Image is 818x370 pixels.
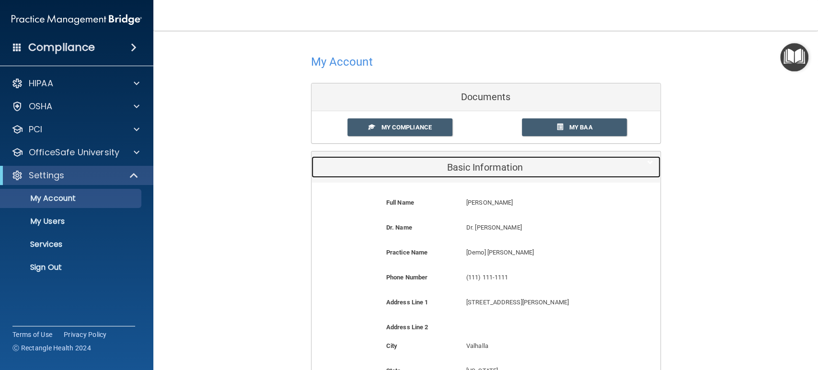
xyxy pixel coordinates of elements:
b: Practice Name [386,249,427,256]
p: (111) 111-1111 [466,272,612,283]
span: Ⓒ Rectangle Health 2024 [12,343,91,353]
span: My BAA [569,124,593,131]
h4: Compliance [28,41,95,54]
p: OfficeSafe University [29,147,119,158]
b: Full Name [386,199,414,206]
p: Valhalla [466,340,612,352]
b: City [386,342,397,349]
a: Privacy Policy [64,330,107,339]
p: Settings [29,170,64,181]
p: HIPAA [29,78,53,89]
b: Dr. Name [386,224,412,231]
p: My Users [6,217,137,226]
iframe: Drift Widget Chat Controller [770,304,806,340]
p: My Account [6,194,137,203]
a: Basic Information [319,156,653,178]
button: Open Resource Center [780,43,808,71]
a: HIPAA [12,78,139,89]
b: Address Line 1 [386,299,428,306]
a: Settings [12,170,139,181]
b: Address Line 2 [386,324,428,331]
p: OSHA [29,101,53,112]
p: Dr. [PERSON_NAME] [466,222,612,233]
p: [STREET_ADDRESS][PERSON_NAME] [466,297,612,308]
p: [PERSON_NAME] [466,197,612,208]
p: Sign Out [6,263,137,272]
p: PCI [29,124,42,135]
h4: My Account [311,56,373,68]
a: PCI [12,124,139,135]
b: Phone Number [386,274,427,281]
p: [Demo] [PERSON_NAME] [466,247,612,258]
a: OfficeSafe University [12,147,139,158]
p: Services [6,240,137,249]
h5: Basic Information [319,162,624,173]
div: Documents [311,83,660,111]
img: PMB logo [12,10,142,29]
a: Terms of Use [12,330,52,339]
span: My Compliance [381,124,431,131]
a: OSHA [12,101,139,112]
